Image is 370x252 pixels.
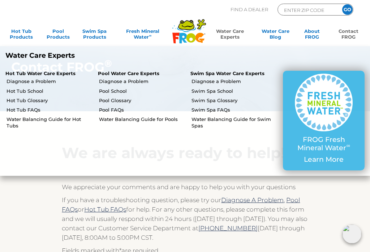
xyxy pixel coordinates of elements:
[62,182,308,192] p: We appreciate your comments and are happy to help you with your questions
[190,70,264,76] a: Swim Spa Water Care Experts
[192,78,277,84] a: Diagnose a Problem
[221,196,285,204] a: Diagnose A Problem,
[117,28,168,43] a: Fresh MineralWater∞
[62,195,308,242] p: If you have a troubleshooting question, please try our or for help. For any other questions, plea...
[98,70,159,76] a: Pool Water Care Experts
[44,28,72,43] a: PoolProducts
[343,225,361,243] img: openIcon
[283,6,332,14] input: Zip Code Form
[7,28,36,43] a: Hot TubProducts
[7,97,92,104] a: Hot Tub Glossary
[192,107,277,113] a: Swim Spa FAQs
[207,28,253,43] a: Water CareExperts
[5,52,180,60] p: Water Care Experts
[7,78,92,84] a: Diagnose a Problem
[334,28,363,43] a: ContactFROG
[198,225,258,232] a: [PHONE_NUMBER]
[80,28,109,43] a: Swim SpaProducts
[7,88,92,94] a: Hot Tub School
[5,70,76,76] a: Hot Tub Water Care Experts
[231,4,268,16] p: Find A Dealer
[149,34,151,38] sup: ∞
[99,97,185,104] a: Pool Glossary
[192,116,277,129] a: Water Balancing Guide for Swim Spas
[99,107,185,113] a: Pool FAQs
[295,156,353,164] p: Learn More
[7,116,92,129] a: Water Balancing Guide for Hot Tubs
[295,74,353,168] a: FROG Fresh Mineral Water∞ Learn More
[295,136,353,152] p: FROG Fresh Mineral Water
[84,206,126,213] a: Hot Tub FAQs
[192,88,277,94] a: Swim Spa School
[99,88,185,94] a: Pool School
[192,97,277,104] a: Swim Spa Glossary
[99,116,185,122] a: Water Balancing Guide for Pools
[298,28,326,43] a: AboutFROG
[342,4,353,15] input: GO
[99,78,185,84] a: Diagnose a Problem
[7,107,92,113] a: Hot Tub FAQs
[346,142,350,149] sup: ∞
[261,28,290,43] a: Water CareBlog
